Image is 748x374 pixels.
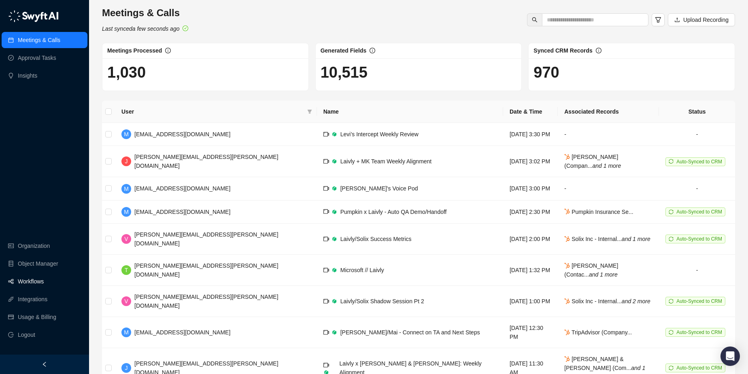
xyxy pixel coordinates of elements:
[503,224,558,255] td: [DATE] 2:00 PM
[317,101,503,123] th: Name
[340,267,384,273] span: Microsoft // Laivly
[321,63,517,82] h1: 10,515
[8,332,14,338] span: logout
[340,236,412,242] span: Laivly/Solix Success Metrics
[124,130,129,139] span: M
[323,298,329,304] span: video-camera
[331,186,337,191] img: grain-rgTwWAhv.png
[18,327,35,343] span: Logout
[669,366,674,370] span: sync
[323,186,329,191] span: video-camera
[659,101,735,123] th: Status
[340,209,447,215] span: Pumpkin x Laivly - Auto QA Demo/Handoff
[668,13,735,26] button: Upload Recording
[306,106,314,118] span: filter
[564,329,632,336] span: TripAdvisor (Company...
[589,271,618,278] i: and 1 more
[659,177,735,200] td: -
[165,48,171,53] span: info-circle
[42,361,47,367] span: left
[659,123,735,146] td: -
[124,235,128,243] span: V
[134,209,230,215] span: [EMAIL_ADDRESS][DOMAIN_NAME]
[124,184,129,193] span: M
[676,209,722,215] span: Auto-Synced to CRM
[125,266,128,275] span: T
[125,363,128,372] span: J
[533,63,730,82] h1: 970
[340,329,480,336] span: [PERSON_NAME]/Mai - Connect on TA and Next Steps
[564,154,621,169] span: [PERSON_NAME] (Compan...
[331,131,337,137] img: grain-rgTwWAhv.png
[503,146,558,177] td: [DATE] 3:02 PM
[370,48,375,53] span: info-circle
[331,209,337,215] img: grain-rgTwWAhv.png
[134,294,278,309] span: [PERSON_NAME][EMAIL_ADDRESS][PERSON_NAME][DOMAIN_NAME]
[134,185,230,192] span: [EMAIL_ADDRESS][DOMAIN_NAME]
[124,297,128,306] span: V
[134,154,278,169] span: [PERSON_NAME][EMAIL_ADDRESS][PERSON_NAME][DOMAIN_NAME]
[102,6,188,19] h3: Meetings & Calls
[558,101,659,123] th: Associated Records
[622,236,650,242] i: and 1 more
[503,317,558,348] td: [DATE] 12:30 PM
[331,330,337,335] img: grain-rgTwWAhv.png
[18,32,60,48] a: Meetings & Calls
[622,298,650,304] i: and 2 more
[323,131,329,137] span: video-camera
[596,48,601,53] span: info-circle
[323,236,329,242] span: video-camera
[720,347,740,366] div: Open Intercom Messenger
[669,209,674,214] span: sync
[593,163,621,169] i: and 1 more
[558,177,659,200] td: -
[503,101,558,123] th: Date & Time
[533,47,592,54] span: Synced CRM Records
[124,207,129,216] span: M
[18,309,56,325] a: Usage & Billing
[503,177,558,200] td: [DATE] 3:00 PM
[564,209,633,215] span: Pumpkin Insurance Se...
[107,63,304,82] h1: 1,030
[659,255,735,286] td: -
[307,109,312,114] span: filter
[134,131,230,137] span: [EMAIL_ADDRESS][DOMAIN_NAME]
[331,298,337,304] img: grain-rgTwWAhv.png
[134,262,278,278] span: [PERSON_NAME][EMAIL_ADDRESS][PERSON_NAME][DOMAIN_NAME]
[676,298,722,304] span: Auto-Synced to CRM
[18,50,56,66] a: Approval Tasks
[564,236,650,242] span: Solix Inc - Internal...
[18,256,58,272] a: Object Manager
[107,47,162,54] span: Meetings Processed
[124,328,129,337] span: M
[102,25,179,32] i: Last synced a few seconds ago
[669,159,674,164] span: sync
[676,365,722,371] span: Auto-Synced to CRM
[331,236,337,242] img: grain-rgTwWAhv.png
[323,209,329,214] span: video-camera
[683,15,729,24] span: Upload Recording
[134,231,278,247] span: [PERSON_NAME][EMAIL_ADDRESS][PERSON_NAME][DOMAIN_NAME]
[503,201,558,224] td: [DATE] 2:30 PM
[340,298,424,304] span: Laivly/Solix Shadow Session Pt 2
[331,158,337,164] img: grain-rgTwWAhv.png
[503,255,558,286] td: [DATE] 1:32 PM
[674,17,680,23] span: upload
[134,329,230,336] span: [EMAIL_ADDRESS][DOMAIN_NAME]
[340,158,432,165] span: Laivly + MK Team Weekly Alignment
[669,299,674,304] span: sync
[676,236,722,242] span: Auto-Synced to CRM
[323,330,329,335] span: video-camera
[331,267,337,273] img: grain-rgTwWAhv.png
[183,25,188,31] span: check-circle
[564,298,650,304] span: Solix Inc - Internal...
[669,237,674,241] span: sync
[18,68,37,84] a: Insights
[125,157,128,166] span: J
[323,158,329,164] span: video-camera
[323,362,329,368] span: video-camera
[564,262,618,278] span: [PERSON_NAME] (Contac...
[532,17,538,23] span: search
[340,131,419,137] span: Levi’s Intercept Weekly Review
[503,123,558,146] td: [DATE] 3:30 PM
